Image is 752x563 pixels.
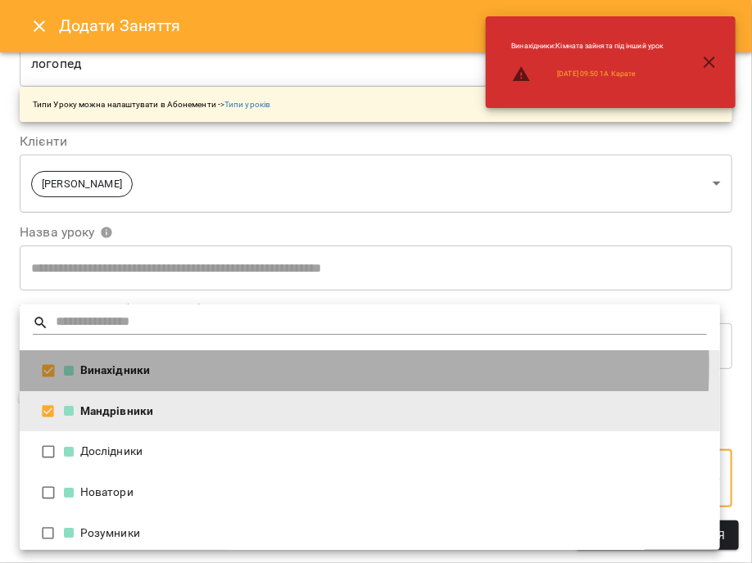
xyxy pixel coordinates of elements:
li: Винахідники : Кімната зайнята під інший урок [499,34,677,58]
div: Винахідники [64,363,707,379]
div: Дослідники [64,444,707,460]
a: [DATE] 09:50 1А Карате [558,69,636,79]
div: Мандрівники [64,403,707,420]
div: Розумники [64,525,707,542]
div: Новатори [64,484,707,501]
